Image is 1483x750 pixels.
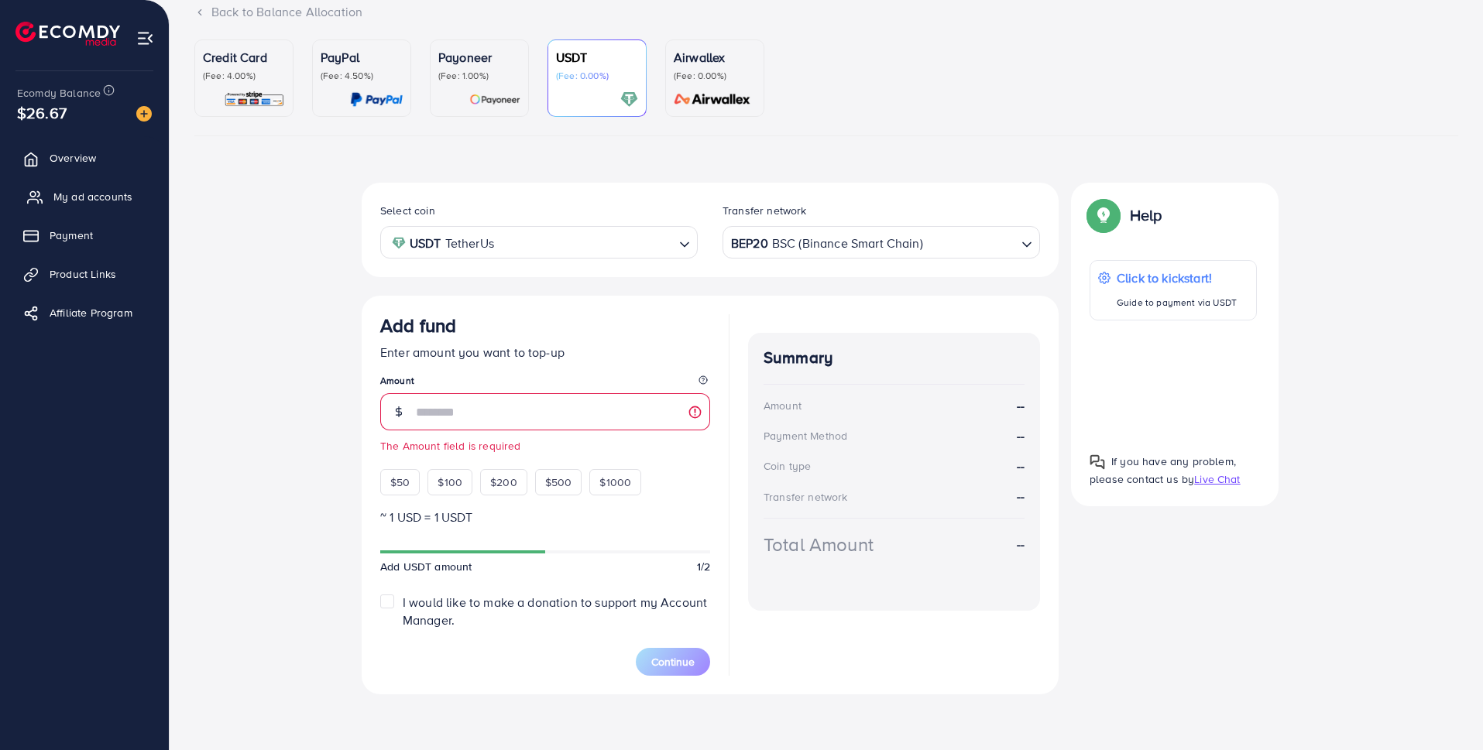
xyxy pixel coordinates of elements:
a: My ad accounts [12,181,157,212]
p: (Fee: 0.00%) [674,70,756,82]
a: Product Links [12,259,157,289]
img: Popup guide [1090,201,1117,229]
a: Payment [12,220,157,251]
span: $26.67 [17,101,67,124]
img: coin [392,236,406,250]
div: Search for option [723,226,1040,258]
label: Transfer network [723,203,807,218]
div: Amount [764,398,802,413]
img: card [350,91,403,108]
span: Product Links [50,266,116,282]
span: Ecomdy Balance [17,85,101,101]
p: USDT [556,48,638,67]
iframe: Chat [1417,680,1471,738]
img: logo [15,22,120,46]
img: image [136,106,152,122]
p: Airwallex [674,48,756,67]
p: Enter amount you want to top-up [380,343,710,361]
strong: USDT [410,232,441,255]
div: Payment Method [764,428,847,443]
legend: Amount [380,374,710,393]
p: ~ 1 USD = 1 USDT [380,508,710,526]
strong: -- [1017,457,1025,475]
h3: Add fund [380,314,456,337]
strong: BEP20 [731,232,768,255]
p: PayPal [321,48,403,67]
img: Popup guide [1090,454,1105,470]
span: My ad accounts [53,189,132,204]
p: Click to kickstart! [1117,269,1237,287]
div: Total Amount [764,531,874,558]
a: Affiliate Program [12,297,157,328]
p: Credit Card [203,48,285,67]
h4: Summary [764,348,1025,368]
p: (Fee: 4.00%) [203,70,285,82]
button: Continue [636,648,710,676]
input: Search for option [499,231,673,255]
span: Overview [50,150,96,166]
span: $500 [545,474,572,490]
span: BSC (Binance Smart Chain) [772,232,923,255]
span: I would like to make a donation to support my Account Manager. [403,594,707,628]
img: card [224,91,285,108]
strong: -- [1017,397,1025,415]
div: Search for option [380,226,698,258]
small: The Amount field is required [380,438,710,454]
input: Search for option [925,231,1015,255]
span: $100 [438,474,462,490]
span: Live Chat [1194,471,1240,487]
span: Continue [651,654,695,670]
p: (Fee: 1.00%) [438,70,520,82]
p: (Fee: 0.00%) [556,70,638,82]
span: Add USDT amount [380,559,472,574]
strong: -- [1017,536,1025,553]
img: card [620,91,638,108]
span: TetherUs [445,232,494,255]
img: menu [136,29,154,47]
div: Back to Balance Allocation [194,3,1458,21]
div: Transfer network [764,489,848,505]
label: Select coin [380,203,435,218]
div: Coin type [764,458,811,474]
span: Payment [50,228,93,243]
p: (Fee: 4.50%) [321,70,403,82]
p: Guide to payment via USDT [1117,293,1237,312]
span: If you have any problem, please contact us by [1090,454,1236,487]
p: Help [1130,206,1162,224]
span: $50 [390,474,410,490]
strong: -- [1017,488,1025,505]
img: card [669,91,756,108]
span: $200 [490,474,517,490]
span: $1000 [599,474,631,490]
a: Overview [12,142,157,173]
img: card [469,91,520,108]
p: Payoneer [438,48,520,67]
span: Affiliate Program [50,305,132,320]
strong: -- [1017,427,1025,445]
span: 1/2 [697,559,710,574]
